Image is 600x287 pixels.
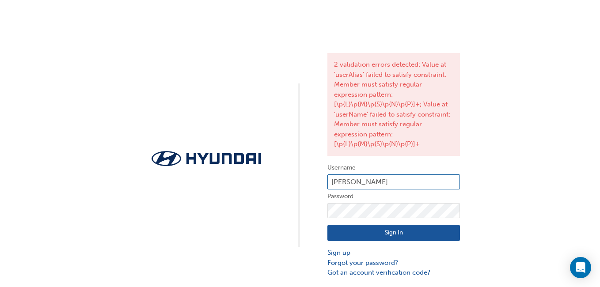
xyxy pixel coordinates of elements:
a: Sign up [327,248,460,258]
div: Open Intercom Messenger [570,257,591,278]
label: Password [327,191,460,202]
img: Trak [140,148,273,169]
button: Sign In [327,225,460,242]
div: 2 validation errors detected: Value at 'userAlias' failed to satisfy constraint: Member must sati... [327,53,460,156]
input: Username [327,174,460,189]
a: Got an account verification code? [327,268,460,278]
label: Username [327,162,460,173]
a: Forgot your password? [327,258,460,268]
